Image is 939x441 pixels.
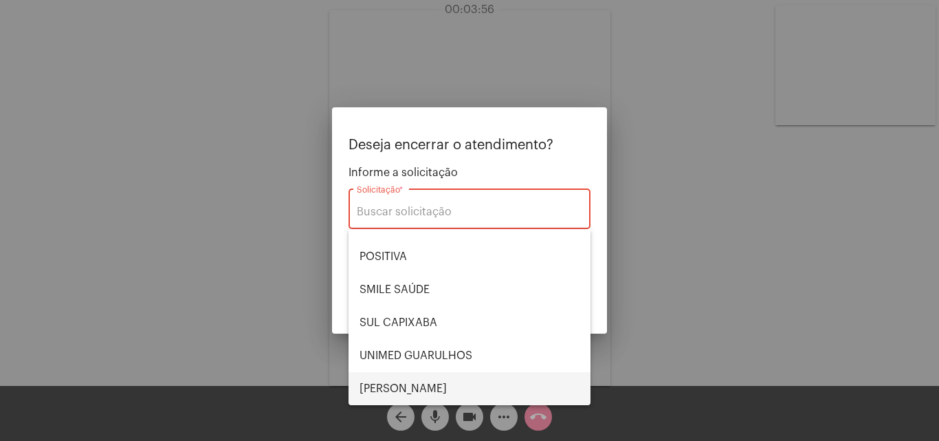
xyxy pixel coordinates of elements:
span: [PERSON_NAME] [360,372,579,405]
span: SMILE SAÚDE [360,273,579,306]
p: Deseja encerrar o atendimento? [349,138,590,153]
input: Buscar solicitação [357,206,582,218]
span: POSITIVA [360,240,579,273]
span: SUL CAPIXABA [360,306,579,339]
span: Informe a solicitação [349,166,590,179]
span: UNIMED GUARULHOS [360,339,579,372]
